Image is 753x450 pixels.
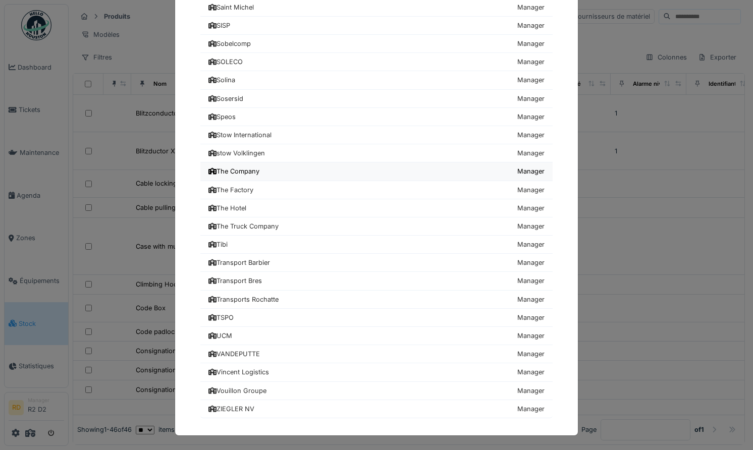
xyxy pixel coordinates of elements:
div: Manager [517,112,545,122]
div: Manager [517,367,545,377]
div: stow Volklingen [208,148,265,158]
div: Manager [517,148,545,158]
div: Manager [517,295,545,304]
div: Manager [517,3,545,12]
div: TSPO [208,313,234,322]
div: Speos [208,112,236,122]
a: Transports Rochatte Manager [200,291,553,309]
div: Vouillon Groupe [208,386,266,396]
div: Manager [517,276,545,286]
div: Manager [517,39,545,48]
div: SOLECO [208,57,243,67]
div: Manager [517,386,545,396]
a: SISP Manager [200,17,553,35]
a: Transport Bres Manager [200,272,553,290]
div: Saint Michel [208,3,254,12]
div: Manager [517,349,545,359]
div: Stow International [208,130,272,140]
div: Manager [517,258,545,267]
a: Sosersid Manager [200,90,553,108]
div: The Truck Company [208,221,279,231]
div: ZIEGLER NV [208,404,254,414]
div: VANDEPUTTE [208,349,260,359]
a: TSPO Manager [200,309,553,327]
div: The Hotel [208,203,246,213]
a: Tibi Manager [200,236,553,254]
a: SOLECO Manager [200,53,553,71]
a: Sobelcomp Manager [200,35,553,53]
div: Manager [517,75,545,85]
div: Manager [517,185,545,195]
div: Vincent Logistics [208,367,269,377]
div: Transports Rochatte [208,295,279,304]
div: Manager [517,57,545,67]
a: Transport Barbier Manager [200,254,553,272]
a: Stow International Manager [200,126,553,144]
a: The Hotel Manager [200,199,553,217]
a: UCM Manager [200,327,553,345]
div: Manager [517,21,545,30]
a: Vincent Logistics Manager [200,363,553,381]
div: Sosersid [208,94,243,103]
a: Vouillon Groupe Manager [200,382,553,400]
div: Sobelcomp [208,39,251,48]
div: Transport Barbier [208,258,270,267]
div: Manager [517,130,545,140]
div: Manager [517,331,545,341]
div: Manager [517,94,545,103]
a: VANDEPUTTE Manager [200,345,553,363]
div: Tibi [208,240,228,249]
a: The Company Manager [200,162,553,181]
div: Manager [517,221,545,231]
div: Manager [517,313,545,322]
div: Transport Bres [208,276,262,286]
a: The Truck Company Manager [200,217,553,236]
div: Manager [517,203,545,213]
a: ZIEGLER NV Manager [200,400,553,418]
div: Manager [517,240,545,249]
a: The Factory Manager [200,181,553,199]
a: stow Volklingen Manager [200,144,553,162]
div: The Factory [208,185,253,195]
div: Manager [517,404,545,414]
div: Solina [208,75,235,85]
div: Manager [517,166,545,176]
div: The Company [208,166,259,176]
a: Solina Manager [200,71,553,89]
a: Speos Manager [200,108,553,126]
div: UCM [208,331,232,341]
div: SISP [208,21,230,30]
